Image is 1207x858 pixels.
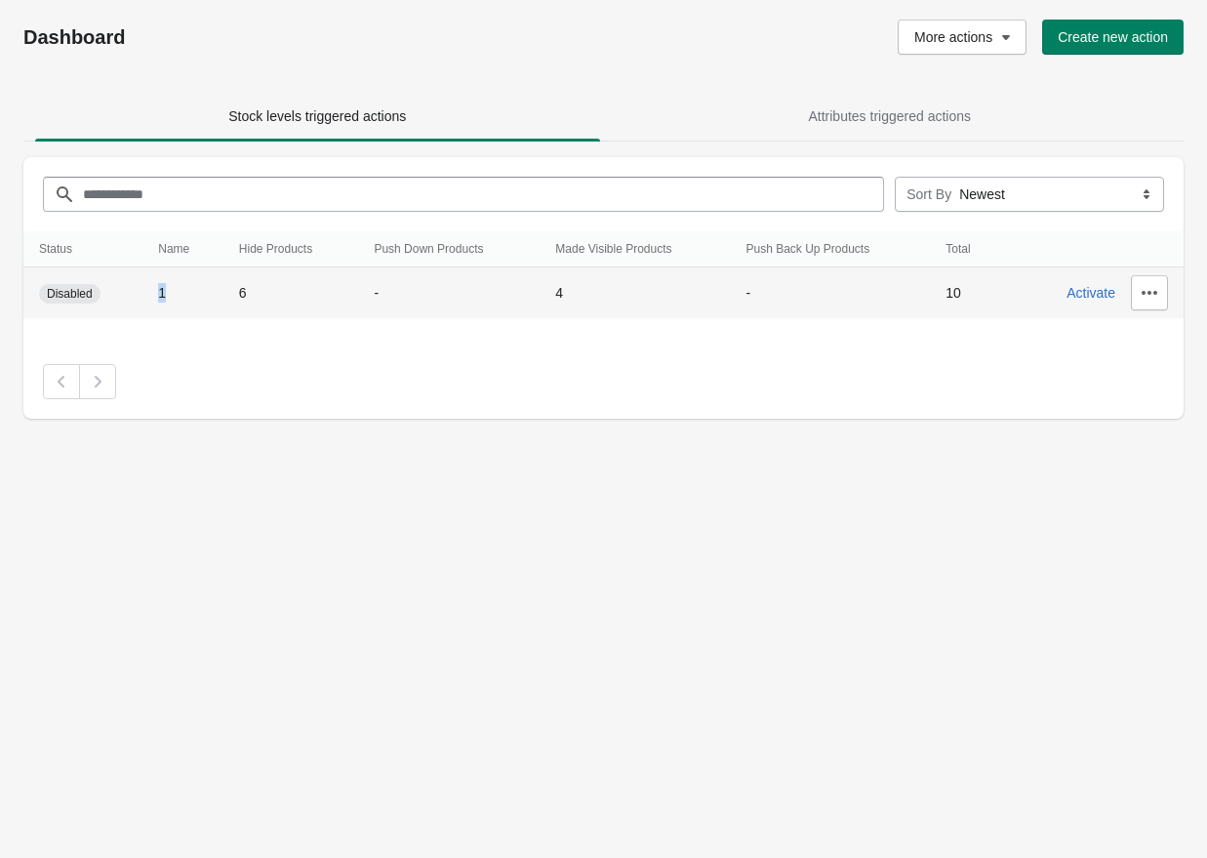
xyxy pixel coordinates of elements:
th: Hide Products [223,231,359,267]
th: Push Down Products [358,231,540,267]
button: More actions [898,20,1026,55]
h1: Dashboard [23,25,503,49]
td: 6 [223,267,359,319]
th: Total [930,231,1002,267]
td: 4 [540,267,730,319]
span: Activate [1066,285,1115,301]
span: Attributes triggered actions [808,108,971,124]
span: 1 [158,285,166,301]
td: - [730,267,930,319]
button: Activate [1059,275,1123,310]
td: - [358,267,540,319]
th: Name [142,231,223,267]
span: More actions [914,29,992,45]
th: Push Back Up Products [730,231,930,267]
span: Disabled [47,286,93,302]
span: Create new action [1058,29,1168,45]
th: Made Visible Products [540,231,730,267]
th: Status [23,231,142,267]
nav: Pagination [43,364,1164,399]
td: 10 [930,267,1002,319]
span: Stock levels triggered actions [228,108,406,124]
button: Create new action [1042,20,1184,55]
